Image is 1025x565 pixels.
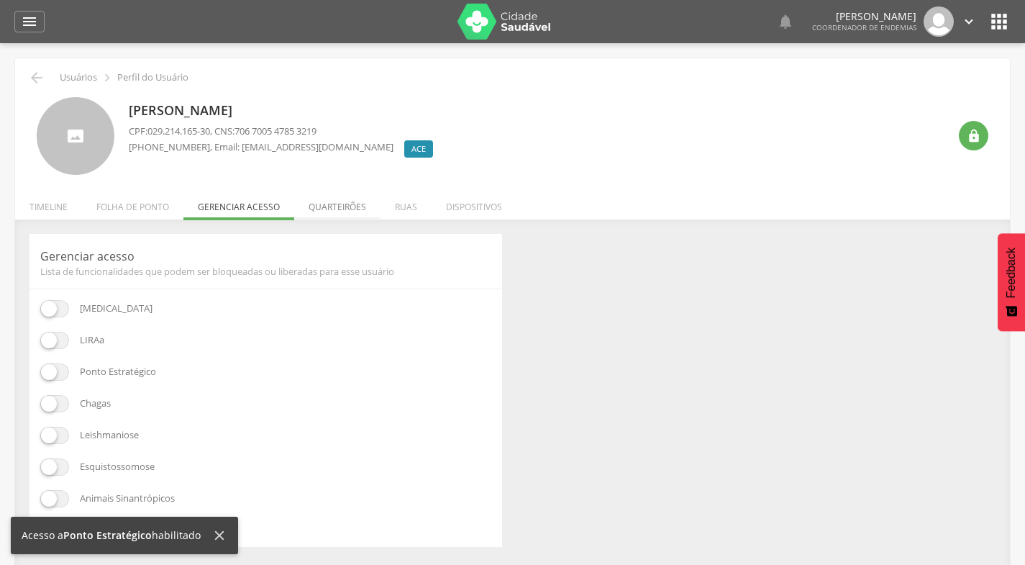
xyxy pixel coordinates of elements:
button: Feedback - Mostrar pesquisa [998,233,1025,331]
div: Acesso a habilitado [22,528,211,543]
a:  [14,11,45,32]
a:  [961,6,977,37]
p: [PERSON_NAME] [812,12,916,22]
i:  [28,69,45,86]
i:  [961,14,977,30]
p: Perfil do Usuário [117,72,188,83]
p: , Email: [EMAIL_ADDRESS][DOMAIN_NAME] [129,140,393,154]
p: Animais Sinantrópicos [80,490,175,507]
a:  [777,6,794,37]
li: Timeline [15,186,82,220]
li: Dispositivos [432,186,516,220]
p: Usuários [60,72,97,83]
li: Folha de ponto [82,186,183,220]
li: Ruas [381,186,432,220]
p: [MEDICAL_DATA] [80,300,152,317]
p: Esquistossomose [80,458,155,476]
i:  [967,129,981,143]
p: LIRAa [80,332,104,349]
span: 029.214.165-30 [147,125,210,137]
p: Ponto Estratégico [80,363,156,381]
p: [PERSON_NAME] [129,101,440,120]
span: Feedback [1005,248,1018,298]
li: Quarteirões [294,186,381,220]
span: 706 7005 4785 3219 [234,125,316,137]
span: [PHONE_NUMBER] [129,140,210,153]
b: Ponto Estratégico [63,528,152,542]
p: CPF: , CNS: [129,125,440,138]
i:  [777,13,794,30]
span: Coordenador de Endemias [812,22,916,32]
span: ACE [411,143,426,155]
i:  [99,70,115,86]
i:  [988,10,1011,33]
i:  [21,13,38,30]
span: Lista de funcionalidades que podem ser bloqueadas ou liberadas para esse usuário [40,265,491,278]
p: Leishmaniose [80,427,139,444]
p: Chagas [80,395,111,412]
p: Gerenciar acesso [40,248,491,264]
